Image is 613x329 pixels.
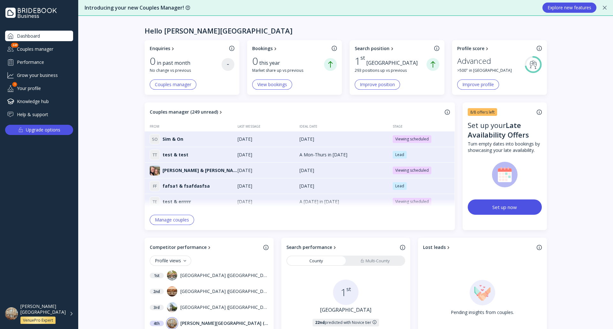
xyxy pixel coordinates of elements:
[85,4,536,11] div: Introducing your new Couples Manager! 😍
[315,320,371,325] div: predicted with Novice tier
[155,82,191,87] div: Couples manager
[150,109,218,115] div: Couples manager (249 unread)
[180,320,269,326] div: [PERSON_NAME][GEOGRAPHIC_DATA] ([GEOGRAPHIC_DATA])
[360,258,390,264] div: Multi-County
[5,70,73,80] div: Grow your business
[360,82,395,87] div: Improve position
[468,141,542,153] div: Turn empty dates into bookings by showcasing your late availability.
[492,204,517,210] div: Set up now
[299,136,388,142] div: [DATE]
[542,3,596,13] button: Explore new features
[457,68,468,73] div: > 500
[423,244,446,250] div: Lost leads
[150,150,160,160] div: T T
[167,302,177,312] img: dpr=1,fit=cover,g=face,w=32,h=32
[355,68,427,73] div: 293 positions up vs previous
[150,109,442,115] a: Couples manager (249 unread)
[5,125,73,135] button: Upgrade options
[355,79,400,90] button: Improve position
[393,124,455,129] div: Stage
[423,244,534,250] a: Lost leads
[395,168,429,173] div: Viewing scheduled
[180,272,269,279] div: [GEOGRAPHIC_DATA] ([GEOGRAPHIC_DATA])
[150,215,194,225] button: Manage couples
[252,45,273,52] div: Bookings
[581,298,613,329] iframe: Chat Widget
[238,152,294,158] div: [DATE]
[150,181,160,191] div: F F
[150,197,160,207] div: T E
[5,307,18,320] img: dpr=1,fit=cover,g=face,w=48,h=48
[320,306,371,314] a: [GEOGRAPHIC_DATA]
[238,183,294,189] div: [DATE]
[163,198,191,205] span: test & errrrr
[150,45,227,52] a: Enquiries
[341,285,351,300] div: 1
[286,244,332,250] div: Search performance
[457,45,484,52] div: Profile score
[238,136,294,142] div: [DATE]
[457,45,534,52] a: Profile score
[468,120,529,139] div: Late Availability Offers
[355,55,365,67] div: 1
[163,183,210,189] span: fafsa1 & fsafdasfsa
[257,82,287,87] div: View bookings
[167,318,177,328] img: dpr=1,fit=cover,g=face,w=32,h=32
[395,183,404,189] div: Lead
[462,82,494,87] div: Improve profile
[299,152,388,158] div: A Mon-Thurs in [DATE]
[355,45,432,52] a: Search position
[395,137,429,142] div: Viewing scheduled
[150,289,164,294] div: 2 nd
[163,152,188,158] span: test & test
[150,45,170,52] div: Enquiries
[145,124,238,129] div: From
[5,57,73,67] a: Performance
[180,288,269,295] div: [GEOGRAPHIC_DATA] ([GEOGRAPHIC_DATA])
[457,55,491,67] div: Advanced
[457,79,499,90] button: Improve profile
[395,199,429,204] div: Viewing scheduled
[315,320,325,325] strong: 22nd
[150,165,160,176] img: dpr=1,fit=cover,g=face,w=32,h=32
[150,256,191,266] button: Profile views
[470,109,495,115] div: 8/8 offers left
[238,198,294,205] div: [DATE]
[155,258,186,263] div: Profile views
[252,45,329,52] a: Bookings
[286,244,397,250] a: Search performance
[150,244,261,250] a: Competitor performance
[150,55,155,67] div: 0
[5,83,73,93] a: Your profile1
[548,5,591,10] div: Explore new features
[469,68,512,73] span: in [GEOGRAPHIC_DATA]
[5,31,73,41] a: Dashboard
[238,167,294,174] div: [DATE]
[23,318,53,323] div: VenuePro Expert
[150,79,196,90] button: Couples manager
[155,217,189,222] div: Manage couples
[5,109,73,120] a: Help & support
[299,198,388,205] div: A [DATE] in [DATE]
[395,152,404,157] div: Lead
[287,256,346,265] a: County
[259,59,284,67] div: this year
[5,44,73,54] a: Couples manager249
[150,134,160,144] div: S O
[238,124,299,129] div: Last message
[5,96,73,107] a: Knowledge hub
[150,273,164,278] div: 1 st
[451,309,514,316] div: Pending insights from couples.
[252,68,324,73] div: Market share up vs previous
[145,26,292,35] div: Hello [PERSON_NAME][GEOGRAPHIC_DATA]
[252,79,292,90] button: View bookings
[150,305,164,310] div: 3 rd
[157,59,194,67] div: in past month
[5,44,73,54] div: Couples manager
